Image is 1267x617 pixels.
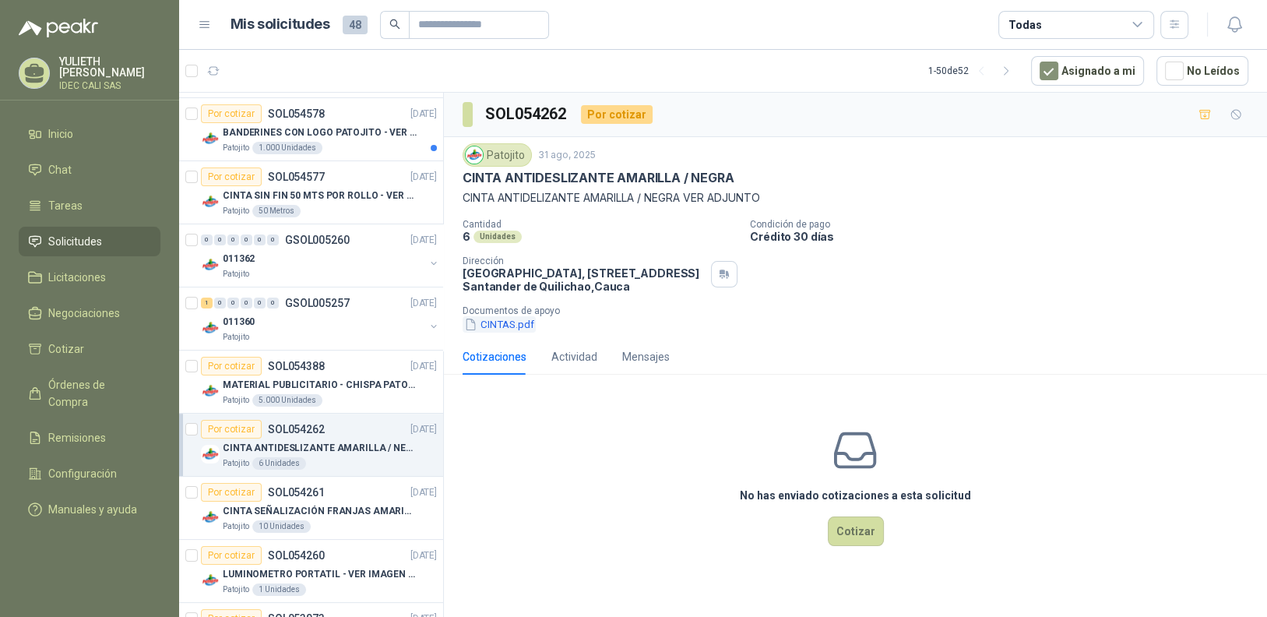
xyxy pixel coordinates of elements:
div: Por cotizar [201,420,262,439]
a: Negociaciones [19,298,160,328]
img: Company Logo [201,508,220,527]
a: Por cotizarSOL054388[DATE] Company LogoMATERIAL PUBLICITARIO - CHISPA PATOJITO VER ADJUNTOPatojit... [179,351,443,414]
p: Dirección [463,256,705,266]
span: Manuales y ayuda [48,501,137,518]
div: 0 [267,298,279,308]
div: Por cotizar [201,357,262,375]
p: Patojito [223,584,249,596]
a: Manuales y ayuda [19,495,160,524]
p: IDEC CALI SAS [59,81,160,90]
p: 31 ago, 2025 [538,148,596,163]
img: Company Logo [466,146,483,164]
p: Patojito [223,142,249,154]
p: Patojito [223,268,249,280]
p: Patojito [223,205,249,217]
div: 1 [201,298,213,308]
img: Company Logo [201,445,220,464]
p: SOL054388 [268,361,325,372]
div: 0 [227,298,239,308]
div: 0 [241,298,252,308]
div: 10 Unidades [252,520,311,533]
p: LUMINOMETRO PORTATIL - VER IMAGEN ADJUNTA [223,567,417,582]
p: Crédito 30 días [750,230,1261,243]
p: Patojito [223,394,249,407]
p: CINTA ANTIDESLIZANTE AMARILLA / NEGRA [463,170,734,186]
div: 0 [214,298,226,308]
a: Por cotizarSOL054577[DATE] Company LogoCINTA SIN FIN 50 MTS POR ROLLO - VER DOC ADJUNTOPatojito50... [179,161,443,224]
p: SOL054577 [268,171,325,182]
div: 1 Unidades [252,584,306,596]
p: Condición de pago [750,219,1261,230]
a: 1 0 0 0 0 0 GSOL005257[DATE] Company Logo011360Patojito [201,294,440,344]
div: Todas [1008,16,1041,33]
img: Logo peakr [19,19,98,37]
p: CINTA ANTIDESLIZANTE AMARILLA / NEGRA [223,441,417,456]
p: Patojito [223,520,249,533]
p: 011362 [223,252,255,266]
div: 1 - 50 de 52 [928,58,1019,83]
a: Licitaciones [19,263,160,292]
p: [DATE] [410,296,437,311]
img: Company Logo [201,571,220,590]
p: CINTA SEÑALIZACIÓN FRANJAS AMARILLAS NEGRA [223,504,417,519]
a: Por cotizarSOL054261[DATE] Company LogoCINTA SEÑALIZACIÓN FRANJAS AMARILLAS NEGRAPatojito10 Unidades [179,477,443,540]
span: Tareas [48,197,83,214]
p: 6 [463,230,470,243]
span: Licitaciones [48,269,106,286]
p: 011360 [223,315,255,330]
div: Mensajes [622,348,670,365]
h1: Mis solicitudes [231,13,330,36]
div: 50 Metros [252,205,301,217]
div: Por cotizar [201,546,262,565]
button: Asignado a mi [1031,56,1144,86]
p: [GEOGRAPHIC_DATA], [STREET_ADDRESS] Santander de Quilichao , Cauca [463,266,705,293]
p: Patojito [223,331,249,344]
div: 5.000 Unidades [252,394,322,407]
p: SOL054262 [268,424,325,435]
p: SOL054260 [268,550,325,561]
a: Solicitudes [19,227,160,256]
p: [DATE] [410,107,437,122]
span: Configuración [48,465,117,482]
button: CINTAS.pdf [463,316,536,333]
img: Company Logo [201,129,220,148]
div: 0 [227,234,239,245]
p: GSOL005260 [285,234,350,245]
span: search [389,19,400,30]
h3: SOL054262 [485,102,568,126]
a: Configuración [19,459,160,488]
a: Inicio [19,119,160,149]
p: [DATE] [410,170,437,185]
img: Company Logo [201,256,220,274]
div: 0 [201,234,213,245]
a: Tareas [19,191,160,220]
div: Cotizaciones [463,348,526,365]
span: Chat [48,161,72,178]
span: Órdenes de Compra [48,376,146,411]
button: Cotizar [828,517,884,546]
a: Por cotizarSOL054260[DATE] Company LogoLUMINOMETRO PORTATIL - VER IMAGEN ADJUNTAPatojito1 Unidades [179,540,443,603]
p: GSOL005257 [285,298,350,308]
p: Documentos de apoyo [463,305,1261,316]
button: No Leídos [1156,56,1248,86]
div: 0 [214,234,226,245]
p: SOL054578 [268,108,325,119]
p: YULIETH [PERSON_NAME] [59,56,160,78]
a: Remisiones [19,423,160,453]
p: Cantidad [463,219,737,230]
a: Cotizar [19,334,160,364]
img: Company Logo [201,382,220,400]
p: [DATE] [410,359,437,374]
a: 0 0 0 0 0 0 GSOL005260[DATE] Company Logo011362Patojito [201,231,440,280]
a: Por cotizarSOL054578[DATE] Company LogoBANDERINES CON LOGO PATOJITO - VER DOC ADJUNTOPatojito1.00... [179,98,443,161]
p: [DATE] [410,485,437,500]
p: CINTA SIN FIN 50 MTS POR ROLLO - VER DOC ADJUNTO [223,189,417,203]
div: 6 Unidades [252,457,306,470]
div: Por cotizar [581,105,653,124]
a: Chat [19,155,160,185]
span: Inicio [48,125,73,143]
span: Solicitudes [48,233,102,250]
div: 0 [241,234,252,245]
p: [DATE] [410,548,437,563]
p: BANDERINES CON LOGO PATOJITO - VER DOC ADJUNTO [223,125,417,140]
